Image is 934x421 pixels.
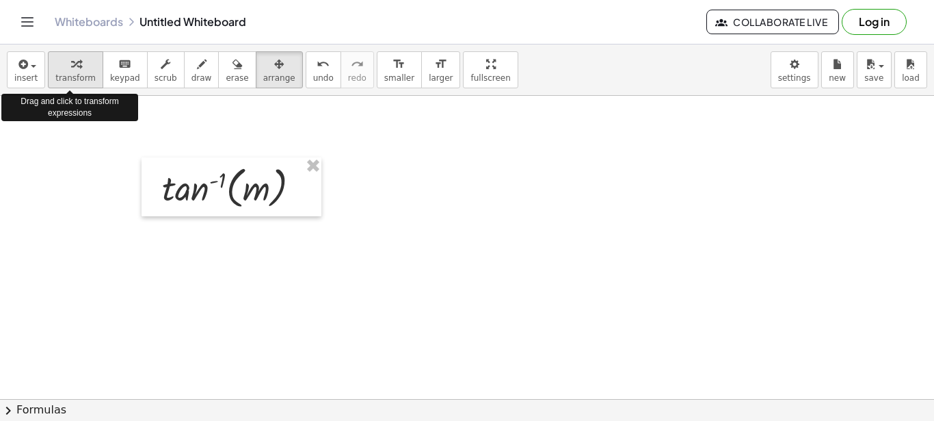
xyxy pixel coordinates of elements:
span: fullscreen [470,73,510,83]
button: Toggle navigation [16,11,38,33]
span: load [902,73,920,83]
button: undoundo [306,51,341,88]
button: Log in [842,9,907,35]
button: Collaborate Live [706,10,839,34]
button: arrange [256,51,303,88]
button: load [894,51,927,88]
button: format_sizelarger [421,51,460,88]
i: redo [351,56,364,73]
button: new [821,51,854,88]
button: draw [184,51,219,88]
i: format_size [392,56,405,73]
button: save [857,51,892,88]
a: Whiteboards [55,15,123,29]
span: Collaborate Live [718,16,827,28]
span: transform [55,73,96,83]
span: save [864,73,883,83]
button: insert [7,51,45,88]
span: arrange [263,73,295,83]
button: settings [771,51,818,88]
span: keypad [110,73,140,83]
button: scrub [147,51,185,88]
span: settings [778,73,811,83]
span: undo [313,73,334,83]
span: draw [191,73,212,83]
button: transform [48,51,103,88]
span: new [829,73,846,83]
span: redo [348,73,366,83]
button: erase [218,51,256,88]
button: redoredo [341,51,374,88]
span: erase [226,73,248,83]
span: insert [14,73,38,83]
button: format_sizesmaller [377,51,422,88]
i: keyboard [118,56,131,73]
span: smaller [384,73,414,83]
span: larger [429,73,453,83]
div: Drag and click to transform expressions [1,94,138,121]
button: fullscreen [463,51,518,88]
span: scrub [155,73,177,83]
button: keyboardkeypad [103,51,148,88]
i: undo [317,56,330,73]
i: format_size [434,56,447,73]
